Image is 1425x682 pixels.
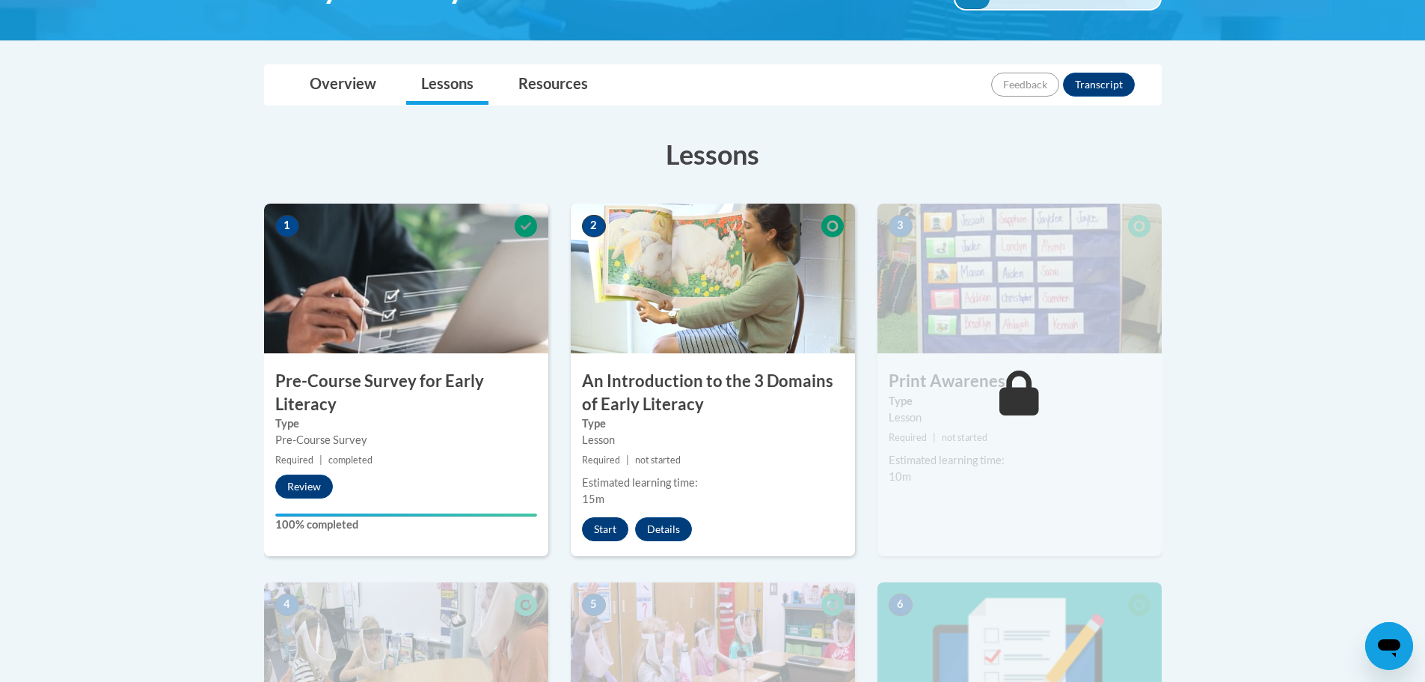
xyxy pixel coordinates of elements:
h3: Lessons [264,136,1162,173]
a: Resources [503,65,603,105]
span: Required [275,454,313,466]
span: 5 [582,594,606,616]
button: Details [635,517,692,541]
span: | [319,454,322,466]
h3: An Introduction to the 3 Domains of Early Literacy [571,370,855,416]
label: Type [582,415,844,432]
label: Type [889,393,1150,409]
iframe: Button to launch messaging window [1365,622,1413,670]
div: Lesson [582,432,844,448]
span: Required [582,454,620,466]
button: Review [275,475,333,499]
a: Lessons [406,65,488,105]
img: Course Image [877,204,1162,353]
span: 4 [275,594,299,616]
span: 10m [889,470,911,483]
label: Type [275,415,537,432]
span: 1 [275,215,299,237]
span: 3 [889,215,913,237]
img: Course Image [571,204,855,353]
button: Feedback [991,73,1059,97]
div: Estimated learning time: [889,452,1150,469]
button: Transcript [1063,73,1135,97]
img: Course Image [264,204,548,353]
span: Required [889,432,927,443]
button: Start [582,517,628,541]
span: | [626,454,629,466]
div: Pre-Course Survey [275,432,537,448]
div: Your progress [275,514,537,517]
span: 6 [889,594,913,616]
span: not started [942,432,987,443]
span: | [933,432,936,443]
span: 15m [582,493,604,505]
span: completed [328,454,373,466]
span: 2 [582,215,606,237]
h3: Print Awareness [877,370,1162,393]
div: Estimated learning time: [582,475,844,491]
span: not started [635,454,681,466]
label: 100% completed [275,517,537,533]
a: Overview [295,65,391,105]
h3: Pre-Course Survey for Early Literacy [264,370,548,416]
div: Lesson [889,409,1150,426]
